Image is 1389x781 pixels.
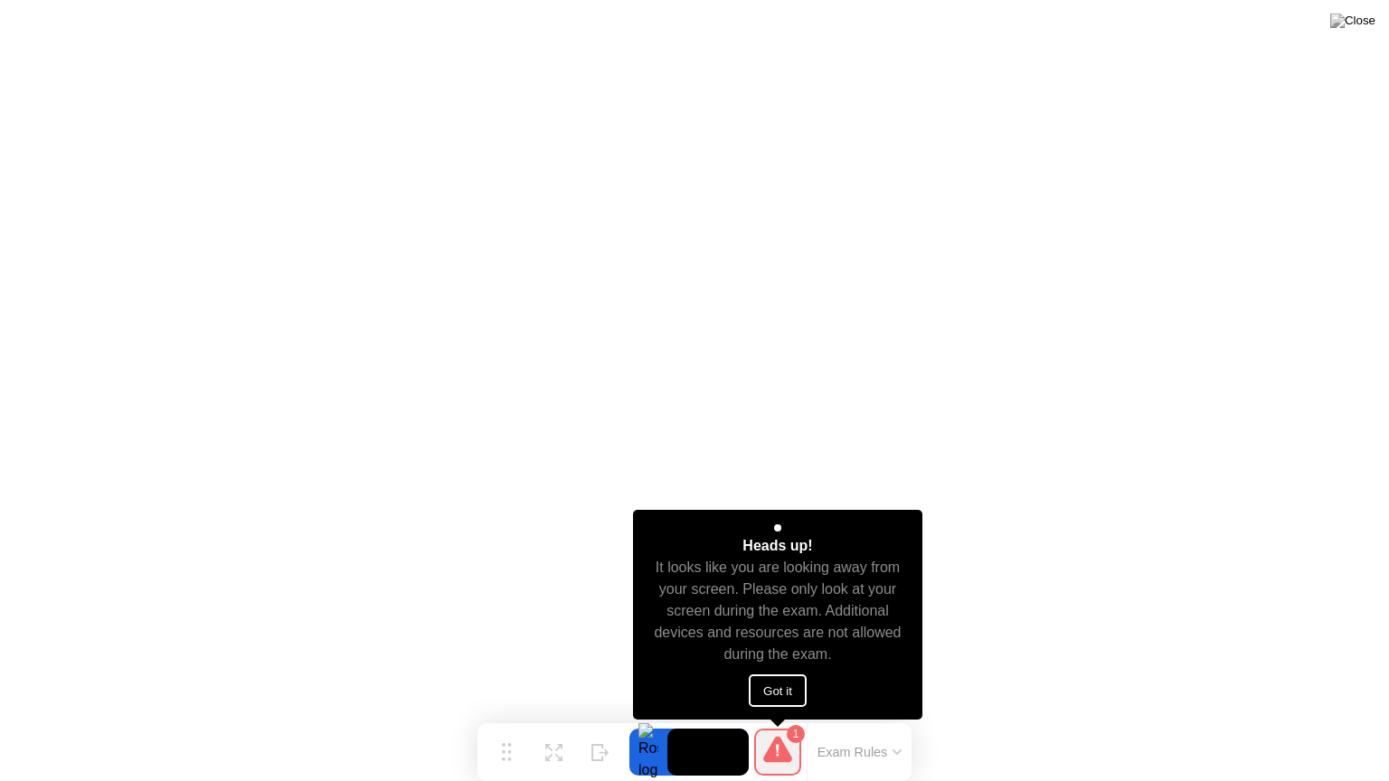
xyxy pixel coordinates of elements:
button: Exam Rules [812,744,908,760]
div: 1 [787,725,805,743]
img: Close [1330,14,1375,28]
div: It looks like you are looking away from your screen. Please only look at your screen during the e... [649,557,907,665]
button: Got it [749,674,807,707]
div: Heads up! [742,535,812,557]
